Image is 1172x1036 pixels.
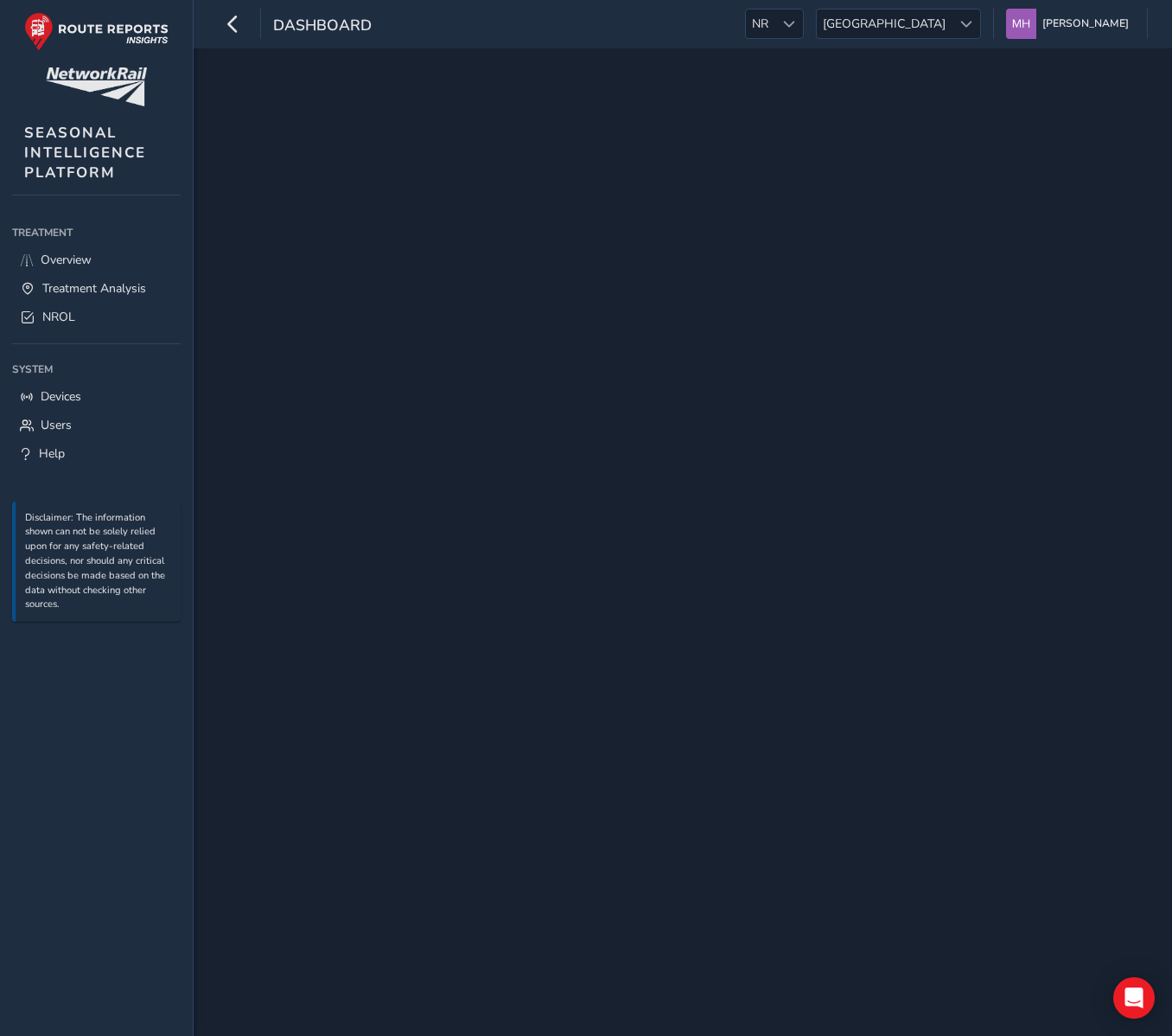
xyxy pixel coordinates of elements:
span: [PERSON_NAME] [1042,9,1129,39]
a: Devices [12,382,181,411]
a: Overview [12,246,181,274]
button: [PERSON_NAME] [1006,9,1135,39]
a: Users [12,411,181,439]
a: NROL [12,303,181,331]
p: Disclaimer: The information shown can not be solely relied upon for any safety-related decisions,... [25,511,172,613]
span: dashboard [273,15,372,39]
span: Treatment Analysis [42,280,146,297]
img: diamond-layout [1006,9,1036,39]
a: Help [12,439,181,468]
div: Treatment [12,220,181,246]
img: customer logo [46,67,147,106]
span: Overview [41,252,92,268]
span: SEASONAL INTELLIGENCE PLATFORM [24,123,146,182]
div: System [12,356,181,382]
span: Help [39,445,65,462]
span: Users [41,417,72,433]
span: Devices [41,388,81,405]
span: NROL [42,309,75,325]
span: NR [746,10,774,38]
img: rr logo [24,12,169,51]
a: Treatment Analysis [12,274,181,303]
div: Open Intercom Messenger [1113,977,1155,1019]
span: [GEOGRAPHIC_DATA] [817,10,952,38]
